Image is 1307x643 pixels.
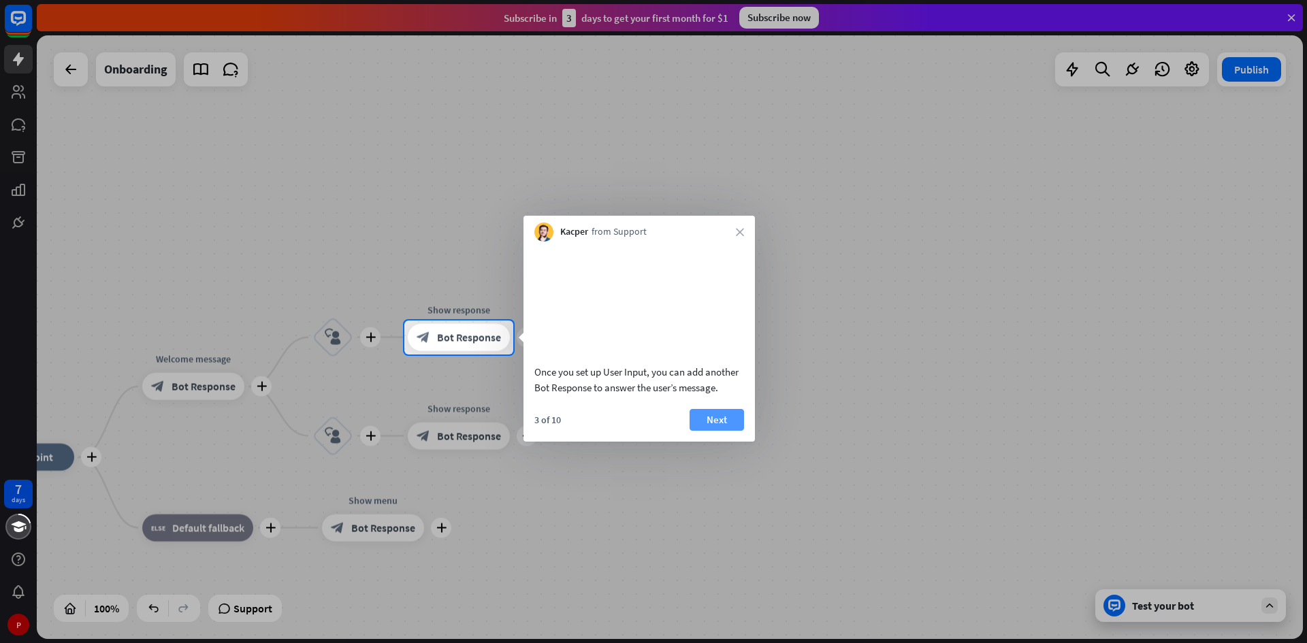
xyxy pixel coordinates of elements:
button: Next [690,409,744,431]
i: block_bot_response [417,331,430,344]
span: Bot Response [437,331,501,344]
button: Open LiveChat chat widget [11,5,52,46]
div: 3 of 10 [534,414,561,426]
div: Once you set up User Input, you can add another Bot Response to answer the user’s message. [534,364,744,395]
i: close [736,228,744,236]
span: Kacper [560,225,588,239]
span: from Support [592,225,647,239]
